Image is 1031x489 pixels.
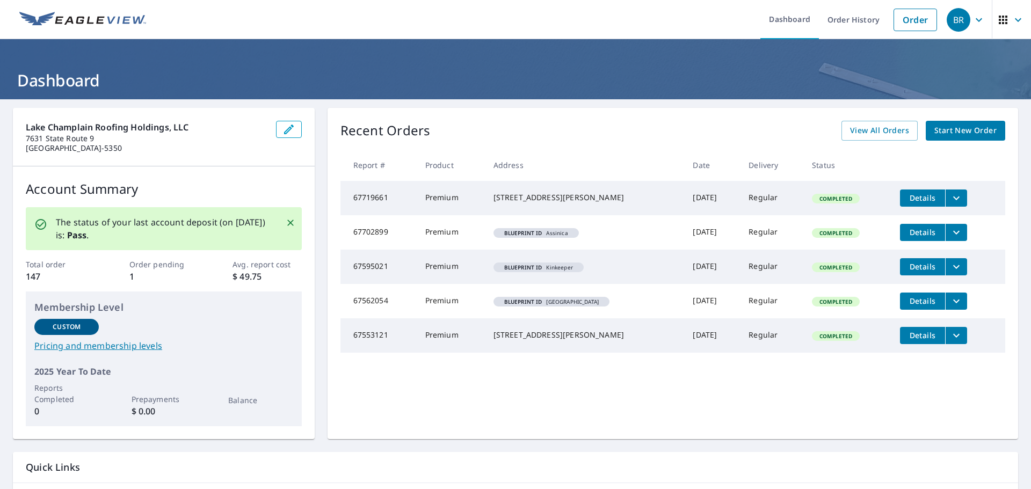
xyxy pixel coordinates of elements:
[53,322,81,332] p: Custom
[26,179,302,199] p: Account Summary
[906,330,939,340] span: Details
[945,189,967,207] button: filesDropdownBtn-67719661
[813,332,859,340] span: Completed
[284,216,297,230] button: Close
[340,250,417,284] td: 67595021
[684,215,740,250] td: [DATE]
[19,12,146,28] img: EV Logo
[485,149,685,181] th: Address
[498,299,605,304] span: [GEOGRAPHIC_DATA]
[945,293,967,310] button: filesDropdownBtn-67562054
[417,215,485,250] td: Premium
[906,261,939,272] span: Details
[740,318,803,353] td: Regular
[498,265,579,270] span: Kinkeeper
[900,327,945,344] button: detailsBtn-67553121
[26,143,267,153] p: [GEOGRAPHIC_DATA]-5350
[813,195,859,202] span: Completed
[34,300,293,315] p: Membership Level
[813,264,859,271] span: Completed
[132,393,196,405] p: Prepayments
[900,224,945,241] button: detailsBtn-67702899
[233,270,301,283] p: $ 49.75
[813,298,859,305] span: Completed
[803,149,891,181] th: Status
[132,405,196,418] p: $ 0.00
[26,461,1005,474] p: Quick Links
[498,230,575,236] span: Assinica
[934,124,997,137] span: Start New Order
[417,250,485,284] td: Premium
[926,121,1005,141] a: Start New Order
[340,318,417,353] td: 67553121
[740,149,803,181] th: Delivery
[900,189,945,207] button: detailsBtn-67719661
[740,284,803,318] td: Regular
[684,284,740,318] td: [DATE]
[945,224,967,241] button: filesDropdownBtn-67702899
[900,293,945,310] button: detailsBtn-67562054
[417,284,485,318] td: Premium
[894,9,937,31] a: Order
[26,270,95,283] p: 147
[129,270,198,283] p: 1
[340,149,417,181] th: Report #
[504,230,542,236] em: Blueprint ID
[684,149,740,181] th: Date
[56,216,273,242] p: The status of your last account deposit (on [DATE]) is: .
[26,121,267,134] p: Lake Champlain Roofing Holdings, LLC
[34,365,293,378] p: 2025 Year To Date
[900,258,945,275] button: detailsBtn-67595021
[850,124,909,137] span: View All Orders
[684,250,740,284] td: [DATE]
[906,193,939,203] span: Details
[947,8,970,32] div: BR
[34,405,99,418] p: 0
[26,134,267,143] p: 7631 State Route 9
[340,284,417,318] td: 67562054
[841,121,918,141] a: View All Orders
[493,192,676,203] div: [STREET_ADDRESS][PERSON_NAME]
[740,250,803,284] td: Regular
[417,149,485,181] th: Product
[740,181,803,215] td: Regular
[740,215,803,250] td: Regular
[813,229,859,237] span: Completed
[906,296,939,306] span: Details
[945,258,967,275] button: filesDropdownBtn-67595021
[340,181,417,215] td: 67719661
[684,318,740,353] td: [DATE]
[34,339,293,352] a: Pricing and membership levels
[906,227,939,237] span: Details
[129,259,198,270] p: Order pending
[340,121,431,141] p: Recent Orders
[417,181,485,215] td: Premium
[684,181,740,215] td: [DATE]
[228,395,293,406] p: Balance
[67,229,87,241] b: Pass
[493,330,676,340] div: [STREET_ADDRESS][PERSON_NAME]
[26,259,95,270] p: Total order
[233,259,301,270] p: Avg. report cost
[34,382,99,405] p: Reports Completed
[13,69,1018,91] h1: Dashboard
[504,299,542,304] em: Blueprint ID
[945,327,967,344] button: filesDropdownBtn-67553121
[417,318,485,353] td: Premium
[504,265,542,270] em: Blueprint ID
[340,215,417,250] td: 67702899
